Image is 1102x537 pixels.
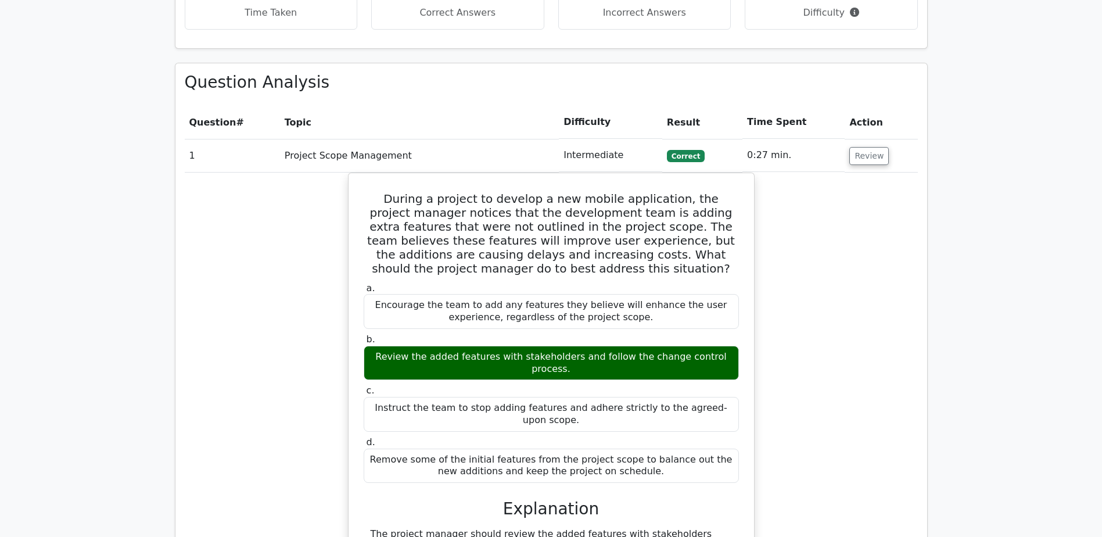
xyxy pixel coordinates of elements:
[362,192,740,275] h5: During a project to develop a new mobile application, the project manager notices that the develo...
[755,6,908,20] p: Difficulty
[742,106,845,139] th: Time Spent
[367,436,375,448] span: d.
[849,147,889,165] button: Review
[371,499,732,519] h3: Explanation
[845,106,917,139] th: Action
[367,334,375,345] span: b.
[742,139,845,172] td: 0:27 min.
[381,6,534,20] p: Correct Answers
[280,106,559,139] th: Topic
[185,139,280,172] td: 1
[367,282,375,293] span: a.
[189,117,236,128] span: Question
[364,346,739,381] div: Review the added features with stakeholders and follow the change control process.
[662,106,742,139] th: Result
[195,6,348,20] p: Time Taken
[367,385,375,396] span: c.
[568,6,721,20] p: Incorrect Answers
[185,106,280,139] th: #
[559,106,662,139] th: Difficulty
[364,449,739,484] div: Remove some of the initial features from the project scope to balance out the new additions and k...
[559,139,662,172] td: Intermediate
[364,397,739,432] div: Instruct the team to stop adding features and adhere strictly to the agreed-upon scope.
[280,139,559,172] td: Project Scope Management
[364,294,739,329] div: Encourage the team to add any features they believe will enhance the user experience, regardless ...
[667,150,705,162] span: Correct
[185,73,918,92] h3: Question Analysis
